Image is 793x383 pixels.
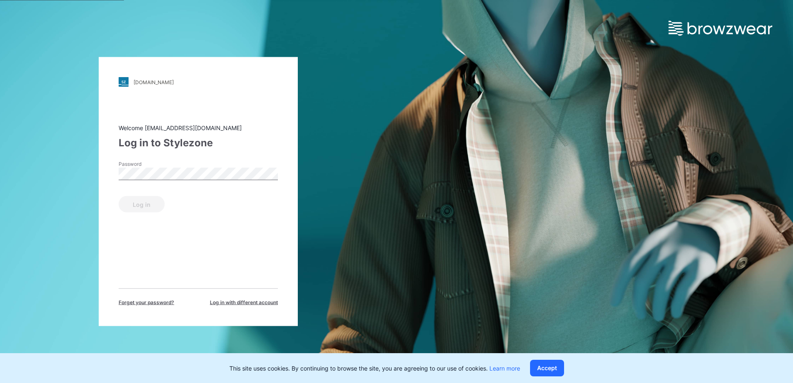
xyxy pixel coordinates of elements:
p: This site uses cookies. By continuing to browse the site, you are agreeing to our use of cookies. [229,364,520,373]
label: Password [119,160,177,168]
div: [DOMAIN_NAME] [134,79,174,85]
div: Log in to Stylezone [119,136,278,150]
img: browzwear-logo.e42bd6dac1945053ebaf764b6aa21510.svg [669,21,772,36]
div: Welcome [EMAIL_ADDRESS][DOMAIN_NAME] [119,124,278,132]
a: [DOMAIN_NAME] [119,77,278,87]
span: Forget your password? [119,299,174,306]
button: Accept [530,360,564,376]
a: Learn more [489,365,520,372]
img: stylezone-logo.562084cfcfab977791bfbf7441f1a819.svg [119,77,129,87]
span: Log in with different account [210,299,278,306]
